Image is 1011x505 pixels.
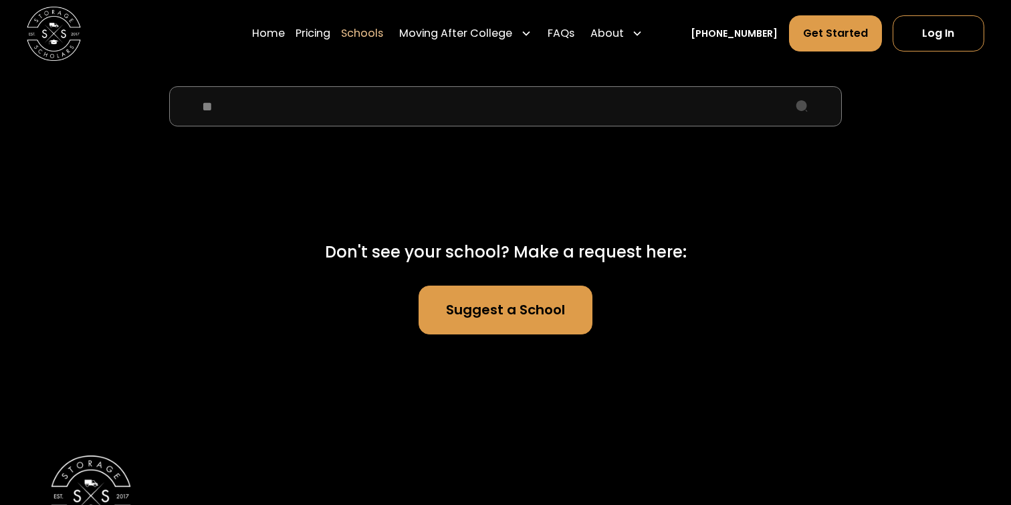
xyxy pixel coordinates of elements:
img: Storage Scholars main logo [27,7,81,61]
a: Pricing [296,15,330,52]
a: Schools [341,15,383,52]
form: School Select Form [27,86,984,187]
a: [PHONE_NUMBER] [691,27,778,41]
a: Get Started [789,15,882,52]
a: Suggest a School [419,286,593,334]
div: Moving After College [399,25,512,41]
a: FAQs [548,15,574,52]
div: About [585,15,648,52]
a: Log In [893,15,984,52]
div: Moving After College [394,15,536,52]
a: Home [252,15,285,52]
div: About [590,25,624,41]
div: Don't see your school? Make a request here: [325,240,687,264]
